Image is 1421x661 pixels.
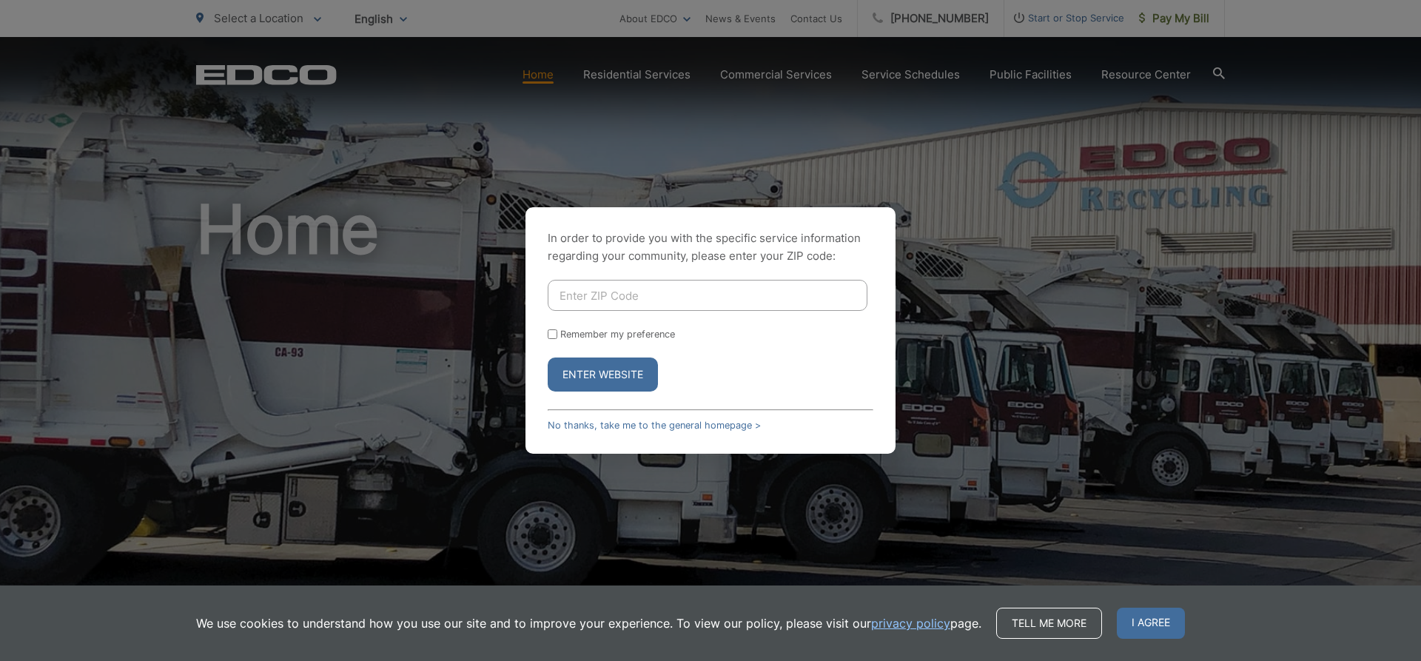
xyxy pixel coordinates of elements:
button: Enter Website [548,358,658,392]
p: We use cookies to understand how you use our site and to improve your experience. To view our pol... [196,614,981,632]
a: Tell me more [996,608,1102,639]
a: No thanks, take me to the general homepage > [548,420,761,431]
a: privacy policy [871,614,950,632]
p: In order to provide you with the specific service information regarding your community, please en... [548,229,873,265]
input: Enter ZIP Code [548,280,867,311]
span: I agree [1117,608,1185,639]
label: Remember my preference [560,329,675,340]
